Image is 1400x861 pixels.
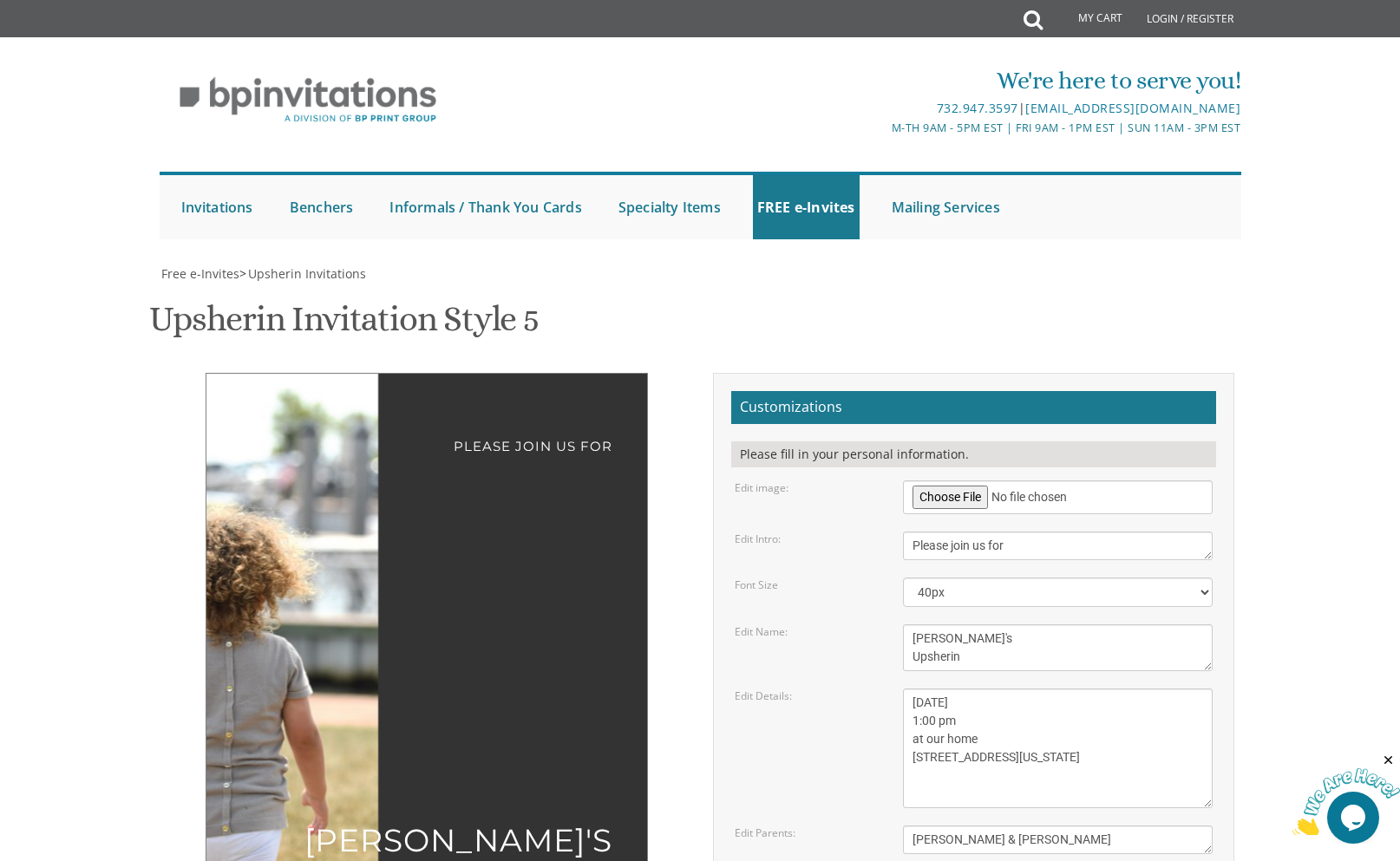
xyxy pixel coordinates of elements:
label: Font Size [735,577,778,592]
iframe: chat widget [1292,753,1400,835]
div: M-Th 9am - 5pm EST | Fri 9am - 1pm EST | Sun 11am - 3pm EST [520,119,1240,137]
a: FREE e-Invites [753,175,860,239]
div: Please fill in your personal information. [731,441,1216,467]
a: 732.947.3597 [937,100,1018,116]
a: Invitations [177,175,258,239]
a: [EMAIL_ADDRESS][DOMAIN_NAME] [1025,100,1240,116]
textarea: [DATE] 1:00 pm at our home [STREET_ADDRESS][US_STATE] [903,688,1214,808]
label: Edit image: [735,480,788,495]
div: | [520,98,1240,119]
a: Mailing Services [887,175,1004,239]
label: Edit Parents: [735,825,795,840]
a: Upsherin Invitations [246,265,366,282]
a: Benchers [285,175,358,239]
textarea: [PERSON_NAME]'s Upsherin [903,624,1214,671]
textarea: Please join us for [903,532,1214,560]
textarea: [PERSON_NAME] & [PERSON_NAME] [903,825,1214,854]
label: Edit Details: [735,688,792,703]
span: Upsherin Invitations [248,265,366,282]
img: ACwAAAAAAQABAAACADs= [403,374,404,375]
label: Edit Name: [735,624,788,639]
a: Specialty Items [614,175,725,239]
a: My Cart [1041,2,1135,36]
img: BP Invitation Loft [160,64,457,136]
span: > [239,265,366,282]
label: Edit Intro: [735,532,781,546]
div: We're here to serve you! [520,63,1240,98]
a: Free e-Invites [160,265,239,282]
a: Informals / Thank You Cards [385,175,586,239]
h1: Upsherin Invitation Style 5 [149,300,539,351]
span: Free e-Invites [161,265,239,282]
h2: Customizations [731,391,1216,424]
div: Please join us for [241,408,612,460]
